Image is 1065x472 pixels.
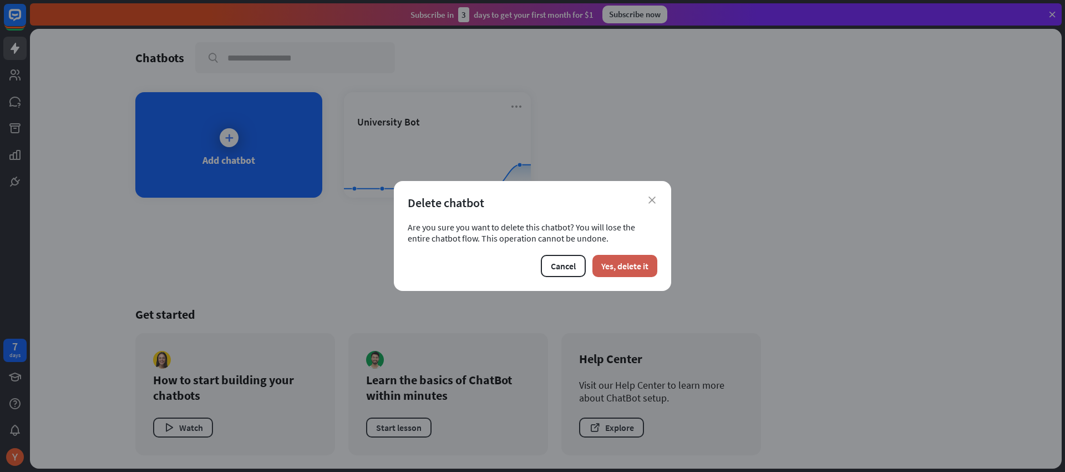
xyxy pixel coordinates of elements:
[592,255,657,277] button: Yes, delete it
[648,197,656,204] i: close
[541,255,586,277] button: Cancel
[408,222,657,244] div: Are you sure you want to delete this chatbot? You will lose the entire chatbot flow. This operati...
[408,195,657,210] div: Delete chatbot
[9,4,42,38] button: Open LiveChat chat widget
